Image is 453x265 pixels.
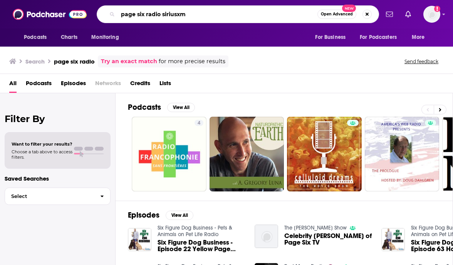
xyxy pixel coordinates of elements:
img: User Profile [423,6,440,23]
span: New [342,5,356,12]
a: EpisodesView All [128,210,193,220]
a: 4 [195,120,203,126]
span: Monitoring [91,32,119,43]
button: open menu [355,30,408,45]
button: open menu [310,30,355,45]
span: Networks [95,77,121,93]
a: Try an exact match [101,57,157,66]
span: 4 [198,119,200,127]
button: open menu [406,30,435,45]
a: The Neil Haley Show [284,225,347,231]
button: View All [166,211,193,220]
a: Show notifications dropdown [383,8,396,21]
span: Celebrity [PERSON_NAME] of Page Six TV [284,233,372,246]
button: View All [167,103,195,112]
h2: Episodes [128,210,159,220]
button: Send feedback [402,58,441,65]
h2: Filter By [5,113,111,124]
svg: Add a profile image [434,6,440,12]
img: Six Figure Dog Business - Episode 22 Yellow Page Riches [128,228,151,252]
span: More [412,32,425,43]
h2: Podcasts [128,102,161,112]
img: Celebrity John Fugelsang of Page Six TV [255,225,278,248]
span: Choose a tab above to access filters. [12,149,72,160]
button: Select [5,188,111,205]
span: For Podcasters [360,32,397,43]
span: Want to filter your results? [12,141,72,147]
a: Podcasts [26,77,52,93]
p: Saved Searches [5,175,111,182]
span: Open Advanced [321,12,353,16]
h3: Search [25,58,45,65]
span: Select [5,194,94,199]
img: Podchaser - Follow, Share and Rate Podcasts [13,7,87,22]
button: open menu [18,30,57,45]
button: open menu [86,30,129,45]
a: PodcastsView All [128,102,195,112]
input: Search podcasts, credits, & more... [118,8,317,20]
a: Six Figure Dog Business - Pets & Animals on Pet Life Radio [158,225,232,238]
button: Show profile menu [423,6,440,23]
h3: page six radio [54,58,95,65]
a: Lists [159,77,171,93]
span: Logged in as BKusilek [423,6,440,23]
span: Podcasts [24,32,47,43]
span: for more precise results [159,57,225,66]
a: Credits [130,77,150,93]
a: Charts [56,30,82,45]
a: 4 [132,117,206,191]
a: Show notifications dropdown [402,8,414,21]
span: Charts [61,32,77,43]
button: Open AdvancedNew [317,10,356,19]
a: All [9,77,17,93]
div: Search podcasts, credits, & more... [97,5,379,23]
a: Six Figure Dog Business - Episode 22 Yellow Page Riches [158,239,245,252]
a: Celebrity John Fugelsang of Page Six TV [284,233,372,246]
img: Six Figure Dog Business - Episode 63 How to Use Landing Pages to Increase Your Leads [381,228,405,252]
a: Episodes [61,77,86,93]
span: For Business [315,32,346,43]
